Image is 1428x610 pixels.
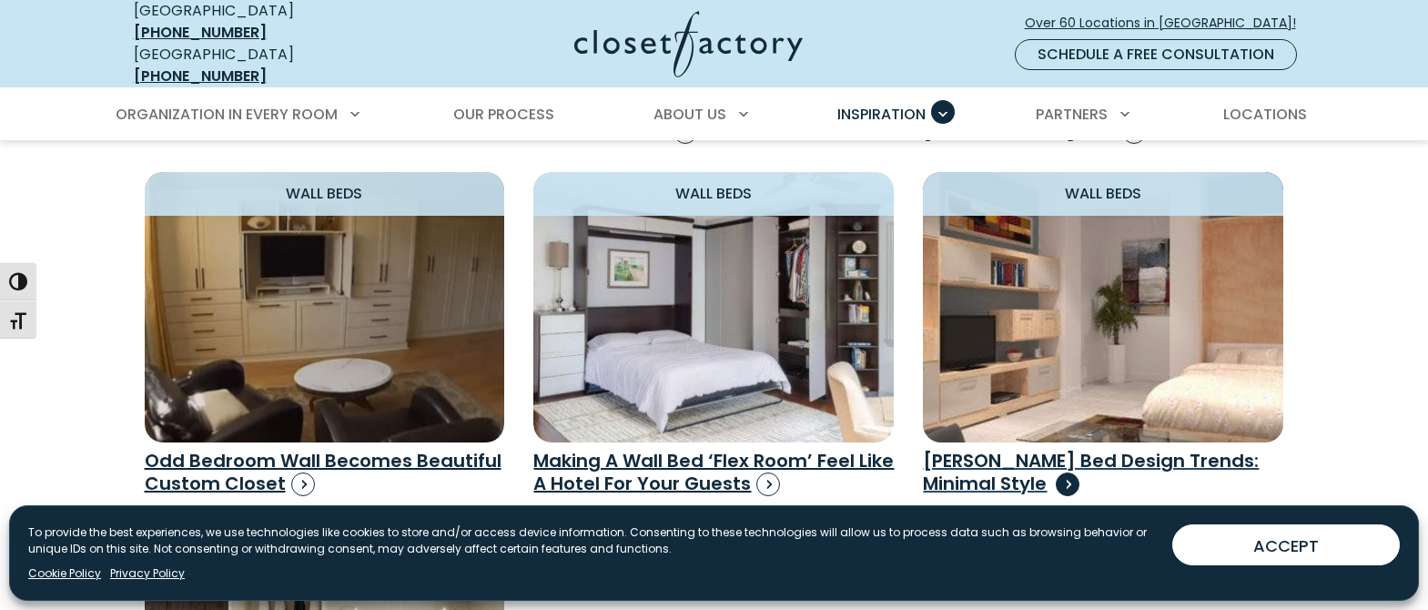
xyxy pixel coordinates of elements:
button: ACCEPT [1172,524,1400,565]
span: Over 60 Locations in [GEOGRAPHIC_DATA]! [1025,14,1311,33]
nav: Primary Menu [103,89,1326,140]
span: Organization in Every Room [116,104,338,125]
h3: Six Reasons You Should Own A [PERSON_NAME] Bed [923,97,1283,143]
img: Murphy Bed Design Trends: Minimal Style [906,158,1302,456]
h3: Making A Wall Bed ‘Flex Room’ Feel Like A Hotel For Your Guests [533,450,894,495]
span: About Us [653,104,726,125]
h4: Wall Beds [923,172,1283,216]
a: Cookie Policy [28,565,101,582]
h4: Wall Beds [533,172,894,216]
p: To provide the best experiences, we use technologies like cookies to store and/or access device i... [28,524,1158,557]
h3: Designing the Perfect Custom Wall Bed Flex Room [533,97,894,143]
a: Wall Beds wall unit with cabinets Odd Bedroom Wall Becomes Beautiful Custom Closet [145,172,505,495]
a: [PHONE_NUMBER] [134,66,267,86]
h3: Odd Bedroom Wall Becomes Beautiful Custom Closet [145,450,505,495]
span: Inspiration [837,104,926,125]
a: [PHONE_NUMBER] [134,22,267,43]
img: Making A Wall Bed ‘Flex Room’ Feel Like A Hotel For Your Guests [533,172,894,442]
img: wall unit with cabinets [145,172,505,442]
a: Wall Beds Making A Wall Bed ‘Flex Room’ Feel Like A Hotel For Your Guests Making A Wall Bed ‘Flex... [533,172,894,495]
span: Our Process [453,104,554,125]
a: Wall Beds Murphy Bed Design Trends: Minimal Style [PERSON_NAME] Bed Design Trends: Minimal Style [923,172,1283,495]
div: [GEOGRAPHIC_DATA] [134,44,398,87]
span: Partners [1036,104,1108,125]
a: Over 60 Locations in [GEOGRAPHIC_DATA]! [1024,7,1312,39]
h3: [PERSON_NAME] Bed Design Trends: Minimal Style [923,450,1283,495]
a: Schedule a Free Consultation [1015,39,1297,70]
span: Locations [1223,104,1307,125]
a: Privacy Policy [110,565,185,582]
img: Closet Factory Logo [574,11,803,77]
h4: Wall Beds [145,172,505,216]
